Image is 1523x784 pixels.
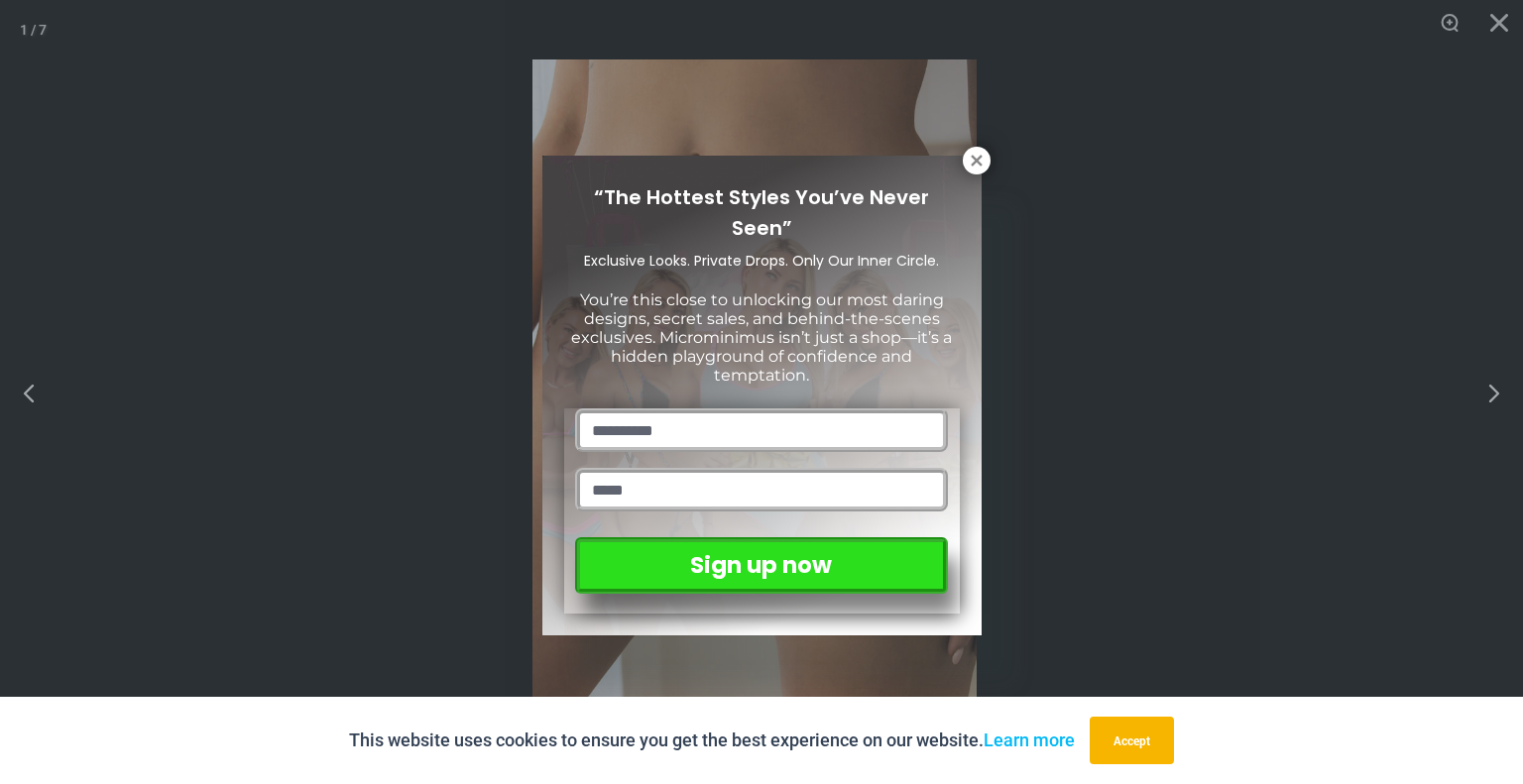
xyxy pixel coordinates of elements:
[1090,717,1174,764] button: Accept
[963,147,991,174] button: Close
[584,251,939,271] span: Exclusive Looks. Private Drops. Only Our Inner Circle.
[349,726,1075,755] p: This website uses cookies to ensure you get the best experience on our website.
[984,729,1075,750] a: Learn more
[594,183,929,242] span: “The Hottest Styles You’ve Never Seen”
[571,290,952,386] span: You’re this close to unlocking our most daring designs, secret sales, and behind-the-scenes exclu...
[575,537,947,594] button: Sign up now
